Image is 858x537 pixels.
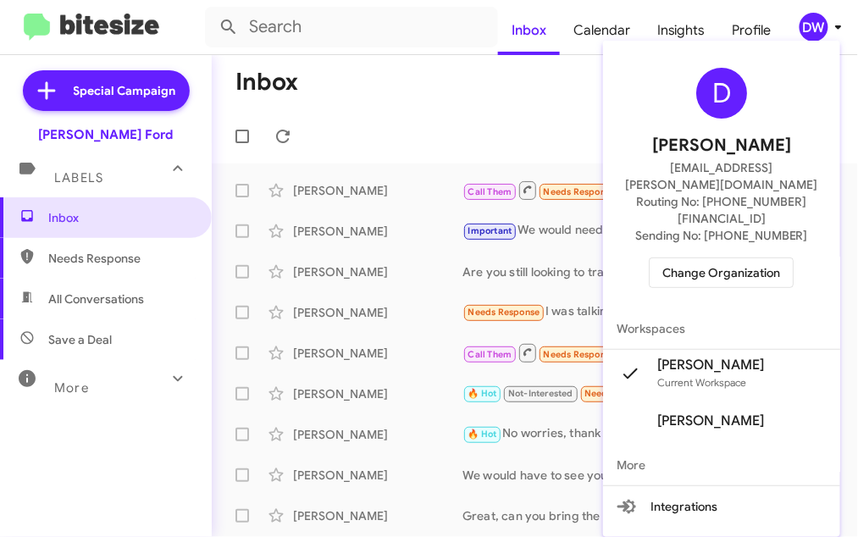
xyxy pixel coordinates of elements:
[696,68,747,119] div: D
[603,445,840,485] span: More
[635,227,808,244] span: Sending No: [PHONE_NUMBER]
[603,486,840,527] button: Integrations
[662,258,780,287] span: Change Organization
[657,376,746,389] span: Current Workspace
[623,159,820,193] span: [EMAIL_ADDRESS][PERSON_NAME][DOMAIN_NAME]
[652,132,791,159] span: [PERSON_NAME]
[657,412,764,429] span: [PERSON_NAME]
[623,193,820,227] span: Routing No: [PHONE_NUMBER][FINANCIAL_ID]
[649,257,794,288] button: Change Organization
[603,308,840,349] span: Workspaces
[657,357,764,374] span: [PERSON_NAME]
